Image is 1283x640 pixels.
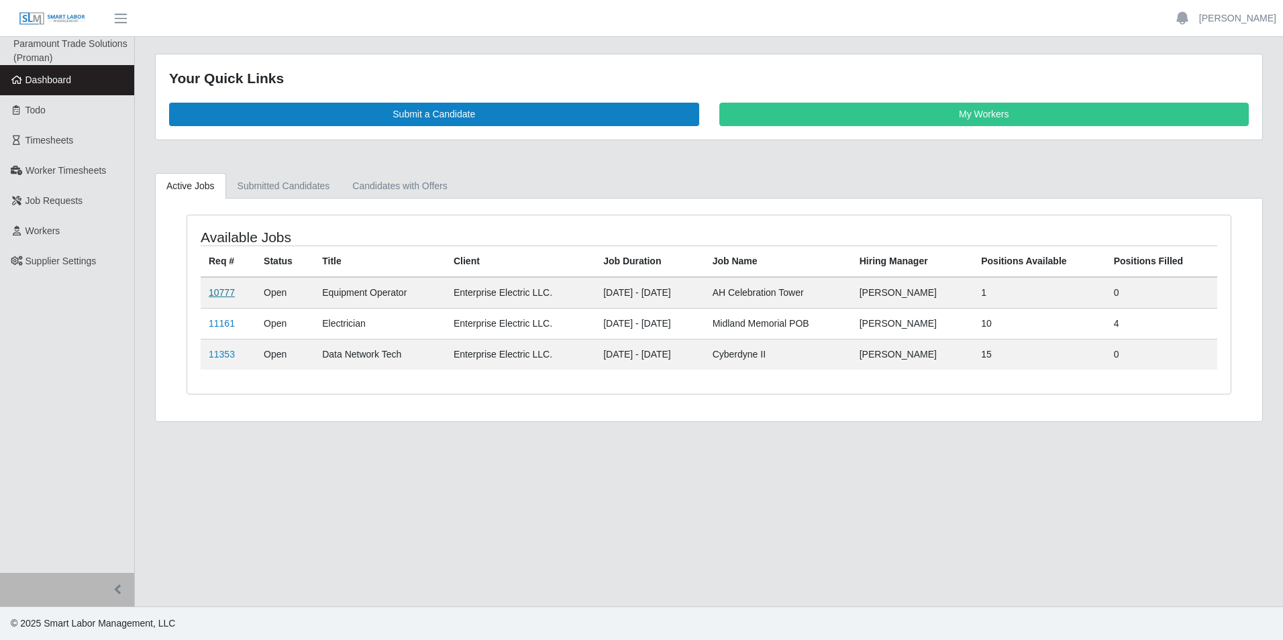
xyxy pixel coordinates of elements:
a: Submitted Candidates [226,173,342,199]
td: Open [256,308,314,339]
th: Positions Filled [1106,246,1217,277]
td: AH Celebration Tower [705,277,852,309]
td: [PERSON_NAME] [852,339,974,370]
td: 4 [1106,308,1217,339]
span: Paramount Trade Solutions (Proman) [13,38,127,63]
td: 15 [973,339,1105,370]
img: SLM Logo [19,11,86,26]
th: Title [314,246,446,277]
td: Midland Memorial POB [705,308,852,339]
th: Job Duration [595,246,705,277]
th: Client [446,246,595,277]
th: Positions Available [973,246,1105,277]
td: [PERSON_NAME] [852,277,974,309]
td: Electrician [314,308,446,339]
td: [PERSON_NAME] [852,308,974,339]
span: Dashboard [25,74,72,85]
a: [PERSON_NAME] [1199,11,1276,25]
td: Open [256,339,314,370]
a: 11353 [209,349,235,360]
h4: Available Jobs [201,229,613,246]
a: My Workers [719,103,1249,126]
th: Status [256,246,314,277]
span: Supplier Settings [25,256,97,266]
td: 1 [973,277,1105,309]
td: Data Network Tech [314,339,446,370]
a: 11161 [209,318,235,329]
th: Req # [201,246,256,277]
td: [DATE] - [DATE] [595,308,705,339]
td: Open [256,277,314,309]
td: Enterprise Electric LLC. [446,339,595,370]
span: Timesheets [25,135,74,146]
td: Enterprise Electric LLC. [446,308,595,339]
div: Your Quick Links [169,68,1249,89]
td: [DATE] - [DATE] [595,277,705,309]
td: Enterprise Electric LLC. [446,277,595,309]
td: 0 [1106,277,1217,309]
span: Todo [25,105,46,115]
td: 0 [1106,339,1217,370]
span: Job Requests [25,195,83,206]
th: Job Name [705,246,852,277]
td: Equipment Operator [314,277,446,309]
a: Candidates with Offers [341,173,458,199]
a: 10777 [209,287,235,298]
td: Cyberdyne II [705,339,852,370]
td: 10 [973,308,1105,339]
th: Hiring Manager [852,246,974,277]
span: Worker Timesheets [25,165,106,176]
td: [DATE] - [DATE] [595,339,705,370]
a: Active Jobs [155,173,226,199]
a: Submit a Candidate [169,103,699,126]
span: © 2025 Smart Labor Management, LLC [11,618,175,629]
span: Workers [25,225,60,236]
